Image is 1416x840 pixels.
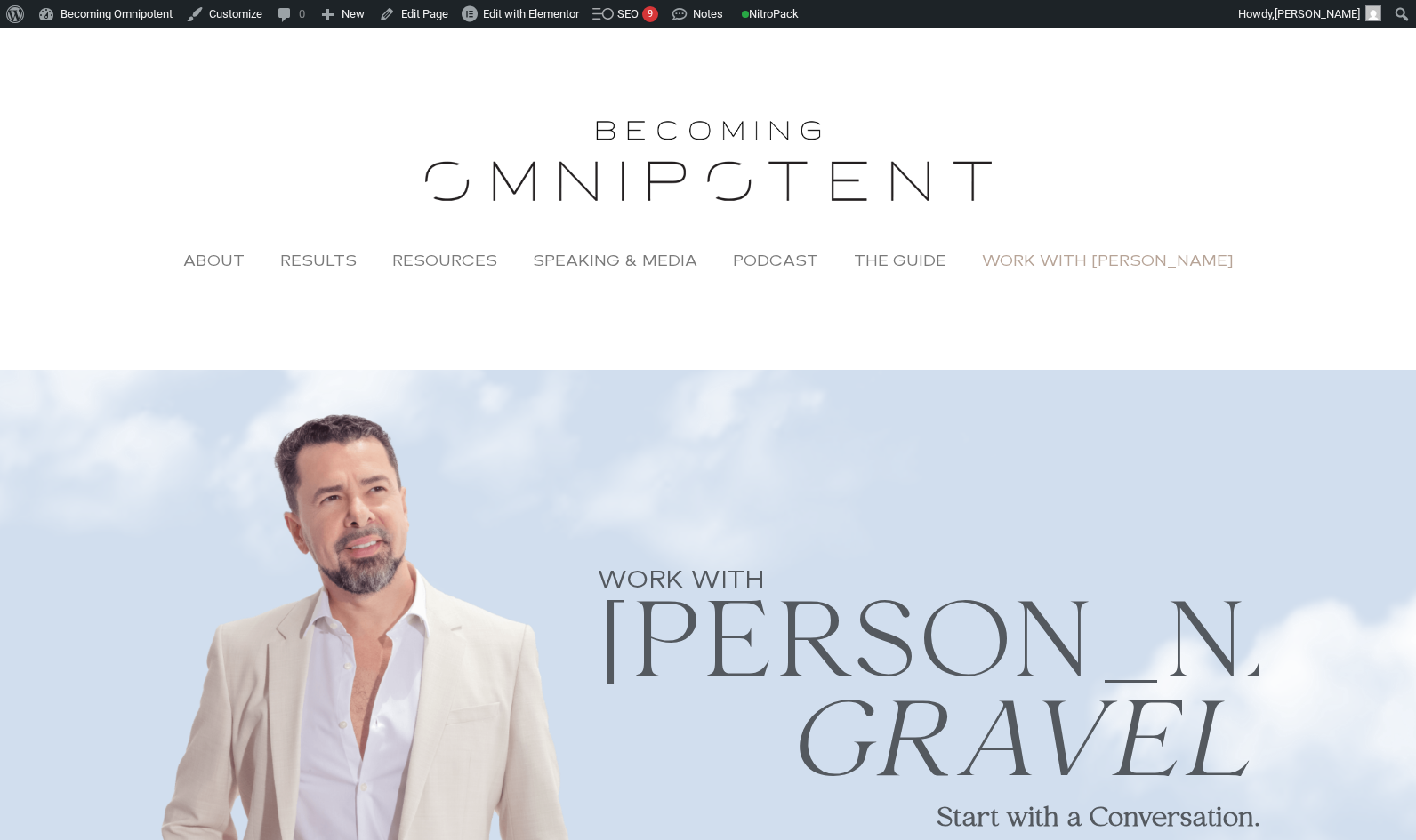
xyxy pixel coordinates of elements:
[598,802,1259,836] p: Start with a Conversation.
[262,240,374,281] a: Results
[483,7,579,20] span: Edit with Elementor
[598,585,1259,713] h2: [PERSON_NAME]
[964,240,1251,281] a: Work with [PERSON_NAME]
[1275,7,1360,20] span: [PERSON_NAME]
[715,240,836,281] a: Podcast
[515,240,715,281] a: Speaking & Media
[18,240,1398,281] nav: Menu
[836,240,964,281] a: The Guide
[374,240,515,281] a: Resources
[785,658,1251,839] i: GRAVEL
[642,6,658,22] div: 9
[598,564,1259,595] h2: WORK WITH
[165,240,262,281] a: About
